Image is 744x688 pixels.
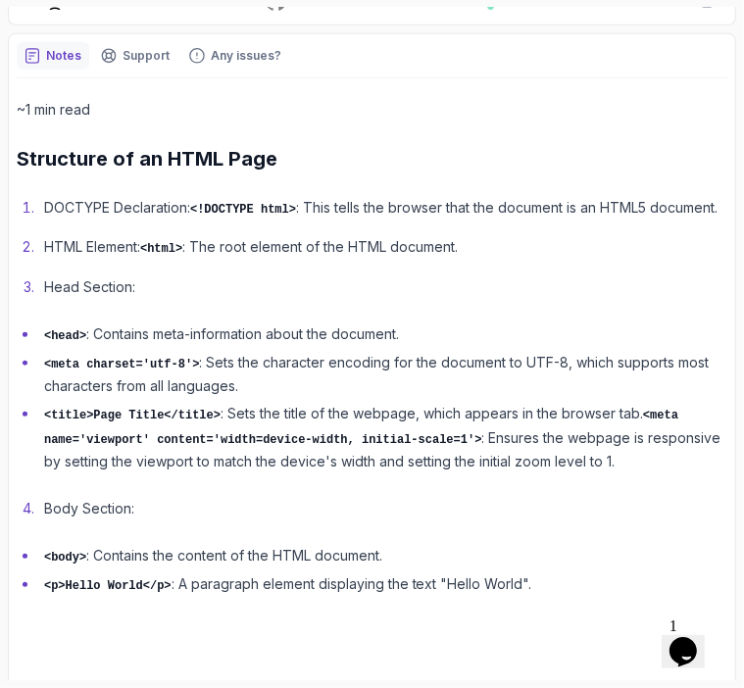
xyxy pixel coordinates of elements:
iframe: chat widget [662,610,724,668]
li: : Sets the title of the webpage, which appears in the browser tab. : Ensures the webpage is respo... [38,402,727,473]
li: Body Section: [38,497,727,520]
p: Notes [46,48,81,64]
code: <meta charset='utf-8'> [44,358,199,371]
code: <p>Hello World</p> [44,579,172,593]
p: DOCTYPE Declaration: : This tells the browser that the document is an HTML5 document. [44,196,727,221]
p: Any issues? [211,48,281,64]
li: : Contains meta-information about the document. [38,322,727,347]
code: <!DOCTYPE html> [190,203,296,217]
code: <meta name='viewport' content='width=device-width, initial-scale=1'> [44,409,678,447]
li: : Contains the content of the HTML document. [38,544,727,568]
li: : A paragraph element displaying the text "Hello World". [38,572,727,597]
code: <title>Page Title</title> [44,409,221,422]
code: <head> [44,329,86,343]
h2: Structure of an HTML Page [17,145,727,172]
p: ~1 min read [17,98,727,122]
button: Support button [93,42,177,70]
p: HTML Element: : The root element of the HTML document. [44,235,727,260]
p: Support [123,48,170,64]
code: <html> [140,242,182,256]
p: Head Section: [44,275,727,299]
button: Feedback button [181,42,289,70]
li: : Sets the character encoding for the document to UTF-8, which supports most characters from all ... [38,351,727,399]
button: notes button [17,42,89,70]
code: <body> [44,551,86,565]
